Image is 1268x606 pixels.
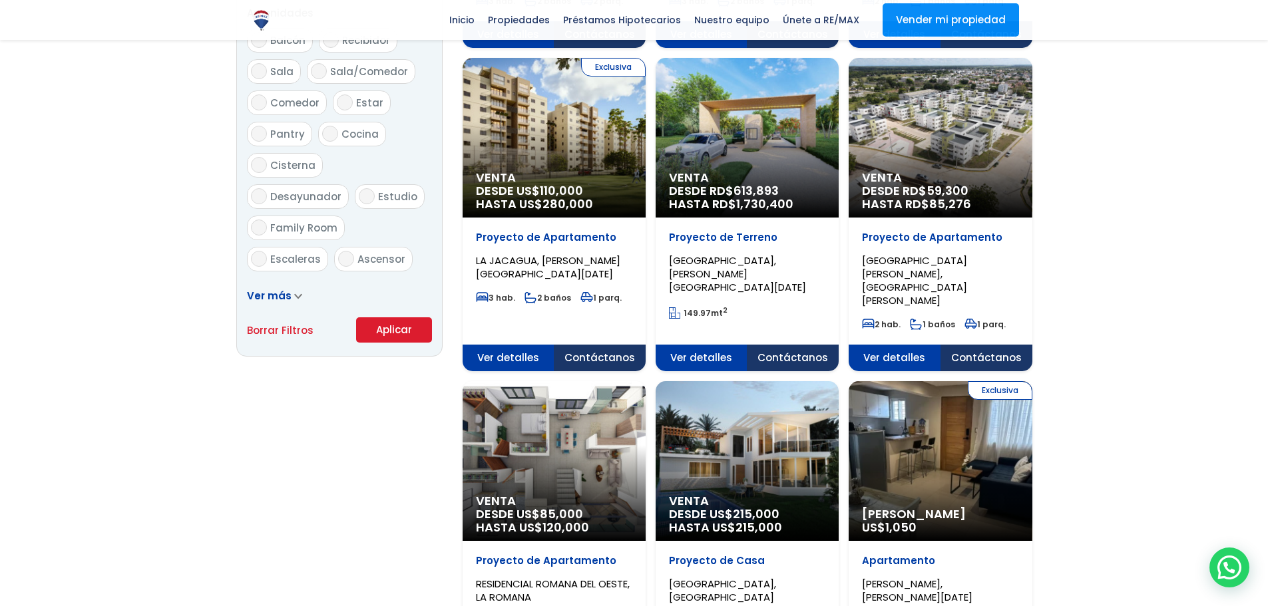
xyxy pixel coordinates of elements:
span: Balcón [270,33,306,47]
input: Cisterna [251,157,267,173]
a: Vender mi propiedad [883,3,1019,37]
span: Recibidor [342,33,390,47]
span: Comedor [270,96,319,110]
span: 2 hab. [862,319,901,330]
span: Venta [476,171,632,184]
span: 1 baños [910,319,955,330]
span: 1 parq. [964,319,1006,330]
span: Contáctanos [747,345,839,371]
input: Sala [251,63,267,79]
span: [PERSON_NAME] [862,508,1018,521]
span: 215,000 [733,506,779,522]
span: Ver detalles [463,345,554,371]
span: Contáctanos [554,345,646,371]
span: [PERSON_NAME], [PERSON_NAME][DATE] [862,577,972,604]
span: Family Room [270,221,337,235]
input: Estudio [359,188,375,204]
span: 280,000 [542,196,593,212]
span: Propiedades [481,10,556,30]
input: Desayunador [251,188,267,204]
span: 85,000 [540,506,583,522]
span: Cocina [341,127,379,141]
span: Desayunador [270,190,341,204]
a: Venta DESDE RD$59,300 HASTA RD$85,276 Proyecto de Apartamento [GEOGRAPHIC_DATA][PERSON_NAME], [GE... [849,58,1032,371]
img: Logo de REMAX [250,9,273,32]
span: DESDE US$ [669,508,825,534]
span: 215,000 [736,519,782,535]
input: Ascensor [338,251,354,267]
span: Venta [669,494,825,508]
span: 1,050 [885,519,917,535]
input: Family Room [251,220,267,235]
span: Únete a RE/MAX [776,10,866,30]
span: HASTA US$ [476,521,632,534]
a: Borrar Filtros [247,322,314,339]
span: Préstamos Hipotecarios [556,10,688,30]
span: 120,000 [542,519,589,535]
span: [GEOGRAPHIC_DATA], [GEOGRAPHIC_DATA] [669,577,776,604]
span: HASTA US$ [476,198,632,211]
input: Escaleras [251,251,267,267]
span: Nuestro equipo [688,10,776,30]
span: Venta [476,494,632,508]
span: HASTA RD$ [669,198,825,211]
span: DESDE US$ [476,184,632,211]
span: Venta [669,171,825,184]
input: Comedor [251,94,267,110]
span: Sala/Comedor [330,65,408,78]
span: RESIDENCIAL ROMANA DEL OESTE, LA ROMANA [476,577,630,604]
span: Ascensor [357,252,405,266]
span: 85,276 [929,196,971,212]
span: Escaleras [270,252,321,266]
input: Pantry [251,126,267,142]
a: Venta DESDE RD$613,893 HASTA RD$1,730,400 Proyecto de Terreno [GEOGRAPHIC_DATA], [PERSON_NAME][GE... [656,58,839,371]
span: 149.97 [684,307,711,319]
span: mt [669,307,728,319]
a: Ver más [247,289,302,303]
span: Contáctanos [941,345,1032,371]
span: Exclusiva [968,381,1032,400]
span: US$ [862,519,917,535]
p: Proyecto de Terreno [669,231,825,244]
span: [GEOGRAPHIC_DATA][PERSON_NAME], [GEOGRAPHIC_DATA][PERSON_NAME] [862,253,967,307]
span: Venta [862,171,1018,184]
span: DESDE RD$ [669,184,825,211]
span: Cisterna [270,158,316,172]
span: 1 parq. [580,292,622,303]
span: Pantry [270,127,305,141]
span: 613,893 [734,182,779,199]
p: Proyecto de Apartamento [862,231,1018,244]
span: HASTA US$ [669,521,825,534]
p: Proyecto de Casa [669,554,825,567]
span: DESDE US$ [476,508,632,534]
span: Ver detalles [849,345,941,371]
input: Recibidor [323,32,339,48]
span: 59,300 [927,182,968,199]
span: 1,730,400 [736,196,793,212]
sup: 2 [723,305,728,315]
span: HASTA RD$ [862,198,1018,211]
span: Ver detalles [656,345,747,371]
p: Apartamento [862,554,1018,567]
button: Aplicar [356,317,432,343]
span: Ver más [247,289,292,303]
span: 2 baños [525,292,571,303]
span: [GEOGRAPHIC_DATA], [PERSON_NAME][GEOGRAPHIC_DATA][DATE] [669,253,806,294]
a: Exclusiva Venta DESDE US$110,000 HASTA US$280,000 Proyecto de Apartamento LA JACAGUA, [PERSON_NAM... [463,58,646,371]
span: LA JACAGUA, [PERSON_NAME][GEOGRAPHIC_DATA][DATE] [476,253,620,281]
span: 110,000 [540,182,583,199]
input: Estar [337,94,353,110]
p: Proyecto de Apartamento [476,231,632,244]
span: 3 hab. [476,292,515,303]
span: Estar [356,96,383,110]
span: Sala [270,65,294,78]
p: Proyecto de Apartamento [476,554,632,567]
input: Balcón [251,32,267,48]
input: Cocina [322,126,338,142]
span: Exclusiva [581,58,646,76]
span: Estudio [378,190,417,204]
span: Inicio [443,10,481,30]
span: DESDE RD$ [862,184,1018,211]
input: Sala/Comedor [311,63,327,79]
